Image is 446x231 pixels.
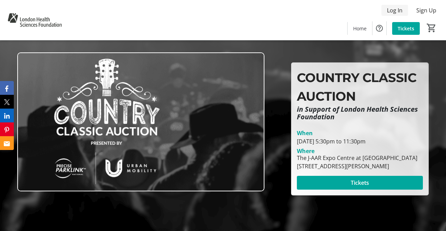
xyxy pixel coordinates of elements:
span: Tickets [351,179,369,187]
div: [STREET_ADDRESS][PERSON_NAME] [297,162,417,170]
span: Log In [387,6,403,14]
a: Tickets [392,22,420,35]
a: Home [348,22,372,35]
span: Sign Up [416,6,436,14]
span: Home [353,25,367,32]
button: Cart [425,22,438,34]
em: in Support of London Health Sciences Foundation [297,104,419,121]
button: Sign Up [411,5,442,16]
div: When [297,129,313,137]
button: Log In [381,5,408,16]
div: The J-AAR Expo Centre at [GEOGRAPHIC_DATA] [297,154,417,162]
button: Tickets [297,176,423,190]
div: [DATE] 5:30pm to 11:30pm [297,137,423,145]
div: Where [297,148,314,154]
img: London Health Sciences Foundation's Logo [4,3,65,37]
p: COUNTRY CLASSIC AUCTION [297,68,423,106]
span: Tickets [398,25,414,32]
img: Campaign CTA Media Photo [17,52,264,191]
button: Help [372,21,386,35]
